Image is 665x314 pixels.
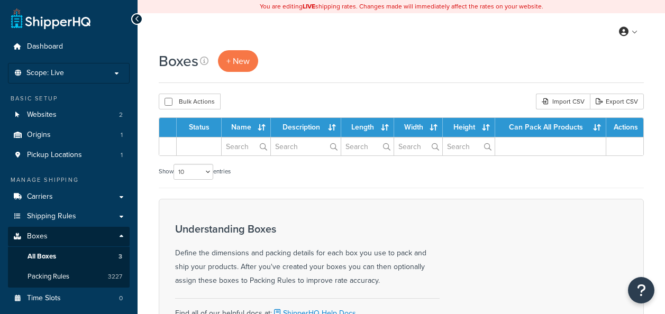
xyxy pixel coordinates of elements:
[443,118,495,137] th: Height
[628,277,654,303] button: Open Resource Center
[8,247,130,266] a: All Boxes 3
[27,131,51,140] span: Origins
[27,110,57,119] span: Websites
[8,187,130,207] a: Carriers
[8,37,130,57] a: Dashboard
[443,137,495,155] input: Search
[341,118,394,137] th: Length
[590,94,644,109] a: Export CSV
[159,51,198,71] h1: Boxes
[159,94,221,109] button: Bulk Actions
[8,105,130,125] a: Websites 2
[27,232,48,241] span: Boxes
[27,42,63,51] span: Dashboard
[606,118,643,137] th: Actions
[175,223,440,235] h3: Understanding Boxes
[495,118,606,137] th: Can Pack All Products
[271,137,341,155] input: Search
[8,289,130,308] a: Time Slots 0
[8,267,130,287] a: Packing Rules 3227
[218,50,258,72] a: + New
[175,223,440,288] div: Define the dimensions and packing details for each box you use to pack and ship your products. Af...
[8,227,130,246] a: Boxes
[8,145,130,165] li: Pickup Locations
[27,294,61,303] span: Time Slots
[536,94,590,109] div: Import CSV
[8,125,130,145] li: Origins
[28,252,56,261] span: All Boxes
[8,176,130,184] div: Manage Shipping
[8,247,130,266] li: All Boxes
[226,55,250,67] span: + New
[271,118,341,137] th: Description
[8,94,130,103] div: Basic Setup
[121,131,123,140] span: 1
[174,164,213,180] select: Showentries
[222,118,271,137] th: Name
[11,8,90,29] a: ShipperHQ Home
[119,110,123,119] span: 2
[121,151,123,160] span: 1
[303,2,315,11] b: LIVE
[119,294,123,303] span: 0
[27,151,82,160] span: Pickup Locations
[222,137,270,155] input: Search
[8,105,130,125] li: Websites
[108,272,122,281] span: 3227
[8,267,130,287] li: Packing Rules
[341,137,394,155] input: Search
[28,272,69,281] span: Packing Rules
[177,118,222,137] th: Status
[119,252,122,261] span: 3
[8,227,130,287] li: Boxes
[159,164,231,180] label: Show entries
[8,125,130,145] a: Origins 1
[27,192,53,201] span: Carriers
[27,212,76,221] span: Shipping Rules
[8,207,130,226] a: Shipping Rules
[26,69,64,78] span: Scope: Live
[8,145,130,165] a: Pickup Locations 1
[394,118,443,137] th: Width
[394,137,442,155] input: Search
[8,289,130,308] li: Time Slots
